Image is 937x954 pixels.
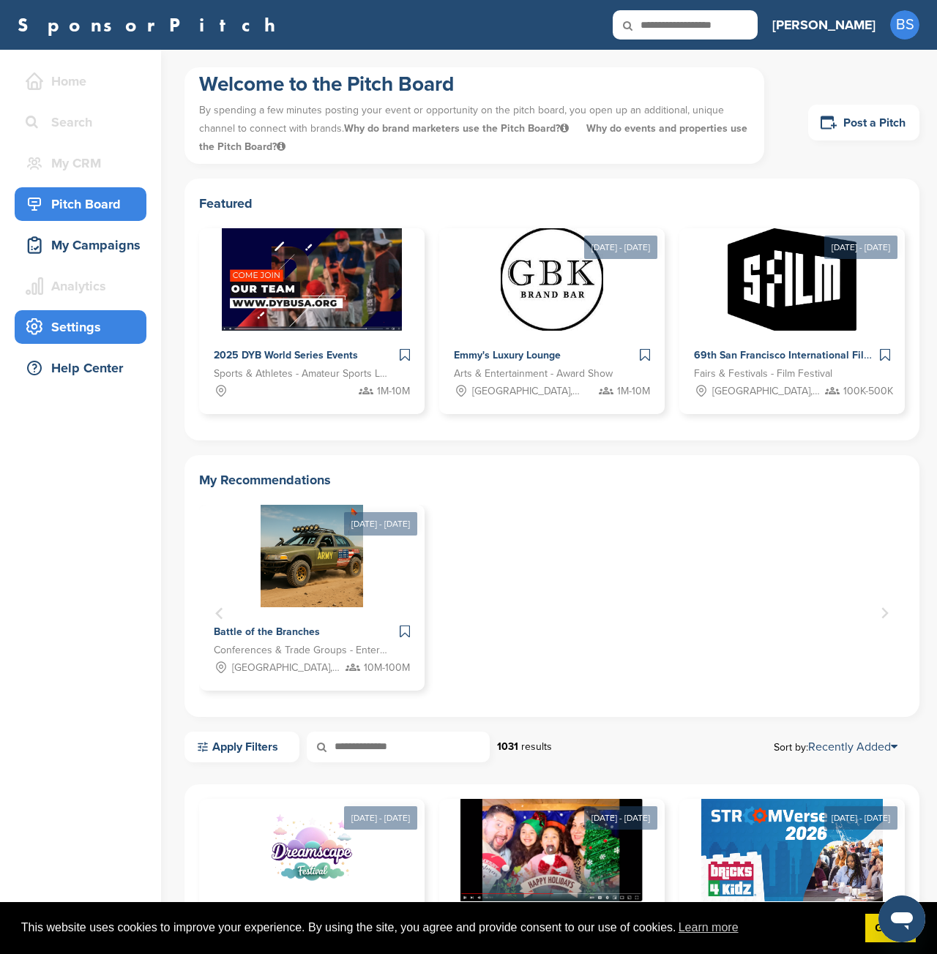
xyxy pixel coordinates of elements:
span: 1M-10M [617,383,650,399]
div: Analytics [22,273,146,299]
span: Why do brand marketers use the Pitch Board? [344,122,572,135]
span: [GEOGRAPHIC_DATA], [GEOGRAPHIC_DATA] [472,383,581,399]
h2: My Recommendations [199,470,905,490]
div: Settings [22,314,146,340]
a: [DATE] - [DATE] Sponsorpitch & Emmy's Luxury Lounge Arts & Entertainment - Award Show [GEOGRAPHIC... [439,205,665,414]
a: dismiss cookie message [865,914,916,943]
span: Sort by: [774,741,897,753]
a: [PERSON_NAME] [772,9,876,41]
a: My Campaigns [15,228,146,262]
a: Search [15,105,146,139]
div: Pitch Board [22,191,146,217]
a: SponsorPitch [18,15,285,34]
span: Arts & Entertainment - Award Show [454,366,613,382]
a: Apply Filters [184,732,299,762]
a: Pitch Board [15,187,146,221]
span: 1M-10M [377,383,410,399]
div: Help Center [22,355,146,381]
p: By spending a few minutes posting your event or opportunity on the pitch board, you open up an ad... [199,97,750,160]
h3: [PERSON_NAME] [772,15,876,35]
a: Help Center [15,351,146,385]
strong: 1031 [497,740,518,753]
iframe: Button to launch messaging window [878,895,925,942]
a: Sponsorpitch & 2025 DYB World Series Events Sports & Athletes - Amateur Sports Leagues 1M-10M [199,228,425,414]
span: 10M-100M [364,660,410,676]
span: [GEOGRAPHIC_DATA], [GEOGRAPHIC_DATA] [712,383,821,399]
span: Conferences & Trade Groups - Entertainment [214,642,388,658]
a: [DATE] - [DATE] Sponsorpitch & 69th San Francisco International Film Festival Fairs & Festivals -... [679,205,905,414]
a: Analytics [15,269,146,303]
h1: Welcome to the Pitch Board [199,71,750,97]
span: results [521,740,552,753]
a: Settings [15,310,146,344]
div: [DATE] - [DATE] [344,806,417,830]
div: [DATE] - [DATE] [824,806,897,830]
img: Sponsorpitch & [222,228,403,331]
a: Post a Pitch [808,105,919,140]
img: Sponsorpitch & [728,228,856,331]
span: 100K-500K [843,383,893,399]
div: [DATE] - [DATE] [344,512,417,536]
div: [DATE] - [DATE] [584,236,657,259]
span: BS [890,10,919,40]
button: Next slide [874,604,895,624]
div: Search [22,109,146,135]
span: 2025 DYB World Series Events [214,349,358,361]
div: Home [22,68,146,94]
span: Fairs & Festivals - Film Festival [694,366,832,382]
div: My CRM [22,150,146,176]
img: Sponsorpitch & [460,799,643,901]
a: [DATE] - [DATE] Sponsorpitch & Battle of the Branches Conferences & Trade Groups - Entertainment ... [199,481,425,691]
a: Home [15,64,146,98]
span: Battle of the Branches [214,626,320,638]
div: [DATE] - [DATE] [584,806,657,830]
span: 69th San Francisco International Film Festival [694,349,913,361]
h2: Featured [199,193,905,214]
button: Previous slide [209,604,230,624]
a: Recently Added [808,740,897,754]
span: This website uses cookies to improve your experience. By using the site, you agree and provide co... [21,917,854,939]
span: Sports & Athletes - Amateur Sports Leagues [214,366,388,382]
span: [GEOGRAPHIC_DATA], [GEOGRAPHIC_DATA], [US_STATE][GEOGRAPHIC_DATA], [GEOGRAPHIC_DATA], [GEOGRAPHIC... [232,660,341,676]
img: Sponsorpitch & [501,228,603,331]
img: Sponsorpitch & [701,799,884,901]
img: Sponsorpitch & [261,799,363,901]
div: 1 of 1 [199,505,425,691]
a: learn more about cookies [676,917,741,939]
div: My Campaigns [22,232,146,258]
span: Emmy's Luxury Lounge [454,349,561,361]
div: [DATE] - [DATE] [824,236,897,259]
a: My CRM [15,146,146,180]
img: Sponsorpitch & [261,505,363,607]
